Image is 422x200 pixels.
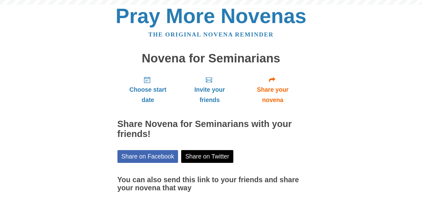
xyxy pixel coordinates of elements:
a: Invite your friends [178,71,241,108]
a: Share on Facebook [117,150,178,163]
h1: Novena for Seminarians [117,52,305,65]
span: Share your novena [247,85,299,105]
a: Share on Twitter [181,150,233,163]
a: Choose start date [117,71,179,108]
h3: You can also send this link to your friends and share your novena that way [117,176,305,192]
h2: Share Novena for Seminarians with your friends! [117,119,305,139]
a: The original novena reminder [148,31,274,38]
a: Share your novena [241,71,305,108]
span: Invite your friends [185,85,234,105]
span: Choose start date [124,85,172,105]
a: Pray More Novenas [116,4,306,27]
